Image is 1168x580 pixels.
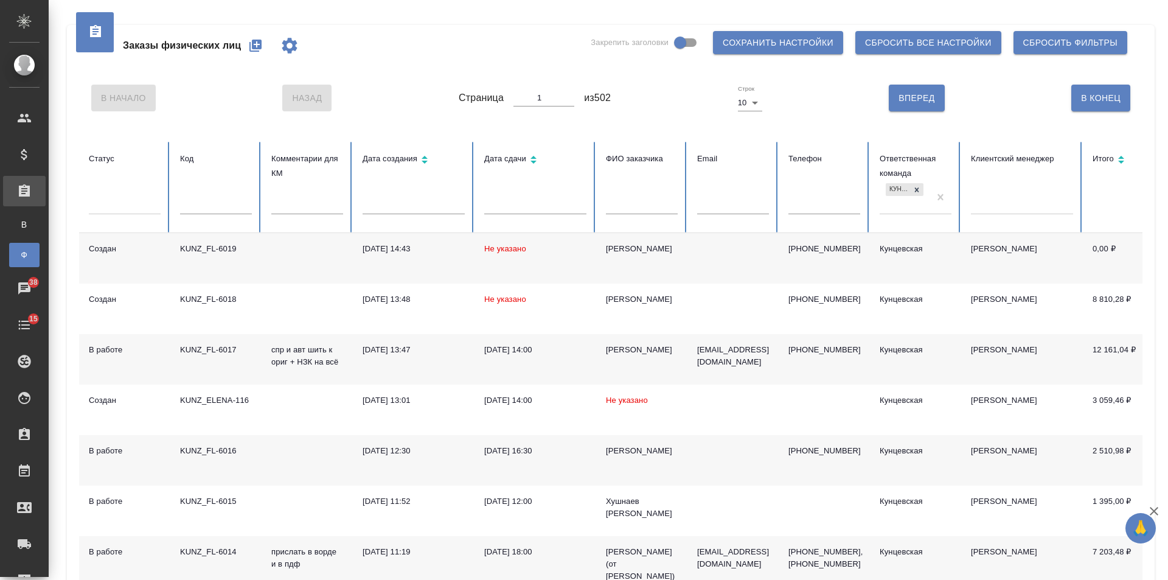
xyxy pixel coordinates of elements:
[788,445,860,457] p: [PHONE_NUMBER]
[584,91,611,105] span: из 502
[9,243,40,267] a: Ф
[271,152,343,181] div: Комментарии для КМ
[180,394,252,407] div: KUNZ_ELENA-116
[89,344,161,356] div: В работе
[9,212,40,237] a: В
[459,91,504,105] span: Страница
[606,445,678,457] div: [PERSON_NAME]
[713,31,843,54] button: Сохранить настройки
[15,218,33,231] span: В
[363,394,465,407] div: [DATE] 13:01
[363,546,465,558] div: [DATE] 11:19
[738,86,754,92] label: Строк
[89,394,161,407] div: Создан
[363,152,465,169] div: Сортировка
[271,546,343,570] p: прислать в ворде и в пдф
[889,85,944,111] button: Вперед
[606,344,678,356] div: [PERSON_NAME]
[961,486,1083,536] td: [PERSON_NAME]
[788,152,860,166] div: Телефон
[363,293,465,306] div: [DATE] 13:48
[89,243,161,255] div: Создан
[1013,31,1127,54] button: Сбросить фильтры
[241,31,270,60] button: Создать
[89,152,161,166] div: Статус
[606,293,678,306] div: [PERSON_NAME]
[788,344,860,356] p: [PHONE_NUMBER]
[865,35,992,51] span: Сбросить все настройки
[15,249,33,261] span: Ф
[22,276,45,288] span: 38
[697,152,769,166] div: Email
[363,445,465,457] div: [DATE] 12:30
[22,313,45,325] span: 15
[880,152,951,181] div: Ответственная команда
[180,344,252,356] div: KUNZ_FL-6017
[363,495,465,508] div: [DATE] 11:52
[961,284,1083,334] td: [PERSON_NAME]
[606,152,678,166] div: ФИО заказчика
[606,243,678,255] div: [PERSON_NAME]
[180,152,252,166] div: Код
[886,183,910,196] div: Кунцевская
[89,495,161,508] div: В работе
[363,344,465,356] div: [DATE] 13:47
[3,273,46,304] a: 38
[1071,85,1130,111] button: В Конец
[788,546,860,570] p: [PHONE_NUMBER], [PHONE_NUMBER]
[180,293,252,306] div: KUNZ_FL-6018
[1125,513,1156,543] button: 🙏
[1023,35,1118,51] span: Сбросить фильтры
[880,546,951,558] div: Кунцевская
[484,495,586,508] div: [DATE] 12:00
[961,334,1083,385] td: [PERSON_NAME]
[89,293,161,306] div: Создан
[591,37,669,49] span: Закрепить заголовки
[180,546,252,558] div: KUNZ_FL-6014
[606,495,678,520] div: Хушнаев [PERSON_NAME]
[1081,91,1121,106] span: В Конец
[484,152,586,169] div: Сортировка
[855,31,1001,54] button: Сбросить все настройки
[697,344,769,368] p: [EMAIL_ADDRESS][DOMAIN_NAME]
[788,293,860,306] p: [PHONE_NUMBER]
[363,243,465,255] div: [DATE] 14:43
[880,394,951,407] div: Кунцевская
[880,243,951,255] div: Кунцевская
[788,243,860,255] p: [PHONE_NUMBER]
[880,445,951,457] div: Кунцевская
[484,344,586,356] div: [DATE] 14:00
[1130,515,1151,541] span: 🙏
[606,396,648,405] span: Не указано
[961,435,1083,486] td: [PERSON_NAME]
[961,233,1083,284] td: [PERSON_NAME]
[180,445,252,457] div: KUNZ_FL-6016
[697,546,769,570] p: [EMAIL_ADDRESS][DOMAIN_NAME]
[880,495,951,508] div: Кунцевская
[89,546,161,558] div: В работе
[880,293,951,306] div: Кунцевская
[484,244,526,253] span: Не указано
[971,152,1073,166] div: Клиентский менеджер
[1093,152,1164,169] div: Сортировка
[180,243,252,255] div: KUNZ_FL-6019
[123,38,241,53] span: Заказы физических лиц
[484,394,586,407] div: [DATE] 14:00
[738,94,762,111] div: 10
[880,344,951,356] div: Кунцевская
[484,546,586,558] div: [DATE] 18:00
[899,91,934,106] span: Вперед
[961,385,1083,435] td: [PERSON_NAME]
[89,445,161,457] div: В работе
[3,310,46,340] a: 15
[484,295,526,304] span: Не указано
[484,445,586,457] div: [DATE] 16:30
[271,344,343,368] p: спр и авт шить к ориг + НЗК на всё
[180,495,252,508] div: KUNZ_FL-6015
[723,35,833,51] span: Сохранить настройки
